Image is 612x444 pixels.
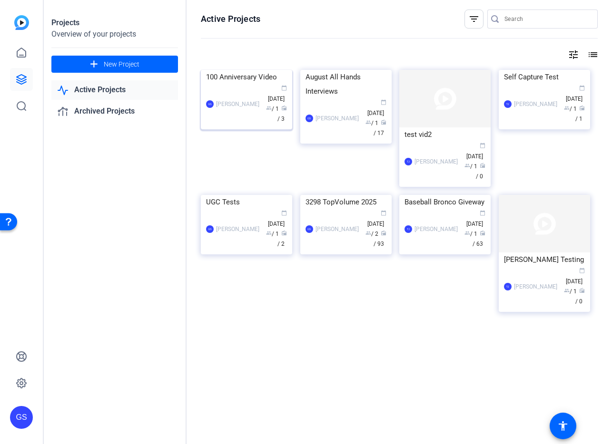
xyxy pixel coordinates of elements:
span: calendar_today [381,99,386,105]
div: GS [206,225,214,233]
a: Archived Projects [51,102,178,121]
mat-icon: list [586,49,598,60]
span: [DATE] [466,211,485,227]
span: radio [480,230,485,236]
span: calendar_today [579,268,585,273]
div: [PERSON_NAME] Testing [504,252,585,267]
div: Baseball Bronco Giveway [405,195,485,209]
span: calendar_today [480,143,485,148]
mat-icon: tune [568,49,579,60]
div: [PERSON_NAME] [415,157,458,166]
span: / 3 [277,106,287,122]
div: [PERSON_NAME] [216,99,259,109]
span: group [564,105,570,111]
span: / 93 [374,231,386,247]
span: calendar_today [281,85,287,91]
span: group [266,230,272,236]
div: [PERSON_NAME] [316,224,359,234]
span: / 2 [277,231,287,247]
span: / 1 [464,163,477,170]
span: / 1 [464,231,477,237]
span: / 2 [365,231,378,237]
div: [PERSON_NAME] [415,224,458,234]
div: [PERSON_NAME] [514,99,557,109]
div: August All Hands Interviews [306,70,386,98]
div: [PERSON_NAME] [514,282,557,291]
span: radio [381,119,386,125]
span: radio [579,105,585,111]
div: TJ [504,100,512,108]
input: Search [504,13,590,25]
span: / 0 [476,163,485,180]
button: New Project [51,56,178,73]
span: calendar_today [281,210,287,216]
div: TJ [504,283,512,290]
span: radio [281,230,287,236]
div: [PERSON_NAME] [316,114,359,123]
span: radio [381,230,386,236]
div: 3298 TopVolume 2025 [306,195,386,209]
h1: Active Projects [201,13,260,25]
span: group [365,230,371,236]
mat-icon: accessibility [557,420,569,432]
img: blue-gradient.svg [14,15,29,30]
span: group [464,163,470,168]
div: test vid2 [405,127,485,142]
span: [DATE] [367,211,386,227]
span: radio [579,288,585,293]
div: Overview of your projects [51,29,178,40]
div: UGC Tests [206,195,287,209]
span: / 0 [575,288,585,305]
div: 100 Anniversary Video [206,70,287,84]
span: group [266,105,272,111]
span: calendar_today [381,210,386,216]
span: group [464,230,470,236]
div: GS [306,225,313,233]
span: radio [281,105,287,111]
span: calendar_today [480,210,485,216]
span: / 1 [575,106,585,122]
span: New Project [104,59,139,69]
span: / 1 [365,120,378,126]
div: Self Capture Test [504,70,585,84]
span: / 1 [564,106,577,112]
div: GS [10,406,33,429]
div: [PERSON_NAME] [216,224,259,234]
div: TJ [405,158,412,165]
span: / 1 [266,106,279,112]
span: / 63 [473,231,485,247]
div: Projects [51,17,178,29]
div: GS [206,100,214,108]
div: TJ [405,225,412,233]
span: / 1 [564,288,577,295]
mat-icon: filter_list [468,13,480,25]
span: / 1 [266,231,279,237]
span: [DATE] [566,268,585,285]
span: [DATE] [268,211,287,227]
div: GS [306,115,313,122]
span: group [365,119,371,125]
span: radio [480,163,485,168]
span: calendar_today [579,85,585,91]
mat-icon: add [88,58,100,70]
span: group [564,288,570,293]
a: Active Projects [51,80,178,100]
